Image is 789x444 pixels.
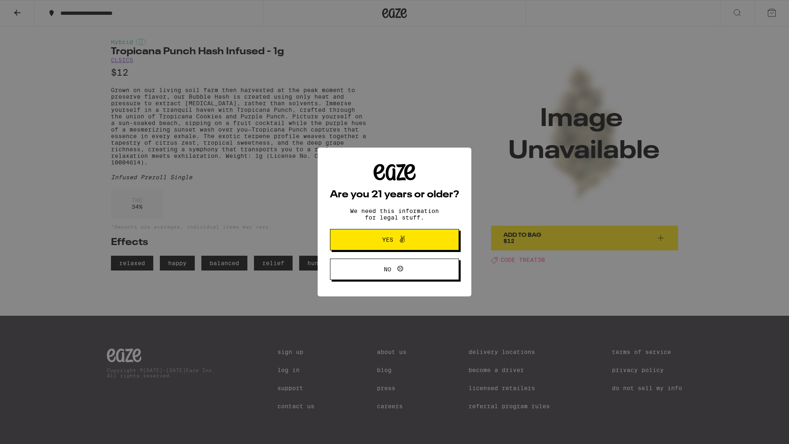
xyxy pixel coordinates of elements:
[330,190,459,200] h2: Are you 21 years or older?
[384,266,391,272] span: No
[382,237,393,243] span: Yes
[343,208,446,221] p: We need this information for legal stuff.
[330,229,459,250] button: Yes
[738,419,781,440] iframe: Opens a widget where you can find more information
[330,259,459,280] button: No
